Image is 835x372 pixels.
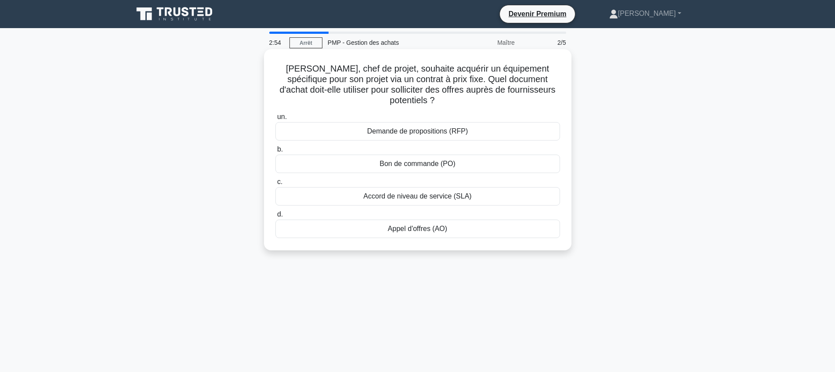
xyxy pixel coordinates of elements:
[588,5,702,22] a: [PERSON_NAME]
[388,225,447,232] font: Appel d'offres (AO)
[328,39,399,46] font: PMP - Gestion des achats
[497,39,515,46] font: Maître
[380,160,455,167] font: Bon de commande (PO)
[289,37,322,48] a: Arrêt
[277,145,283,153] font: b.
[509,10,567,18] font: Devenir Premium
[277,210,283,218] font: d.
[277,178,282,185] font: c.
[367,127,468,135] font: Demande de propositions (RFP)
[363,192,471,200] font: Accord de niveau de service (SLA)
[300,40,312,46] font: Arrêt
[269,39,281,46] font: 2:54
[279,64,555,105] font: [PERSON_NAME], chef de projet, souhaite acquérir un équipement spécifique pour son projet via un ...
[618,10,676,17] font: [PERSON_NAME]
[557,39,566,46] font: 2/5
[503,8,572,19] a: Devenir Premium
[277,113,287,120] font: un.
